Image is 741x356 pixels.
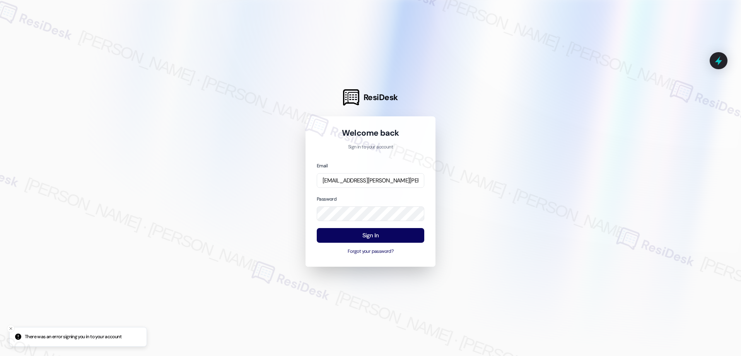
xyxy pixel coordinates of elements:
button: Sign In [317,228,424,243]
h1: Welcome back [317,128,424,138]
button: Close toast [7,325,15,332]
label: Email [317,163,328,169]
p: Sign in to your account [317,144,424,151]
input: name@example.com [317,173,424,188]
button: Forgot your password? [317,248,424,255]
label: Password [317,196,336,202]
img: ResiDesk Logo [343,89,359,106]
p: There was an error signing you in to your account [25,334,121,341]
span: ResiDesk [364,92,398,103]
